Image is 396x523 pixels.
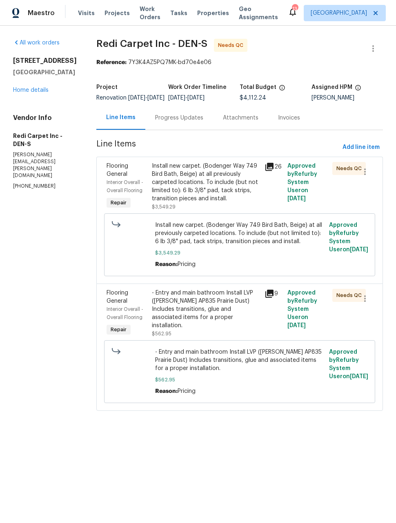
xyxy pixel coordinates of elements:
[128,95,145,101] span: [DATE]
[265,289,282,299] div: 9
[155,221,324,246] span: Install new carpet. (Bodenger Way 749 Bird Bath, Beige) at all previously carpeted locations. To ...
[107,326,130,334] span: Repair
[107,290,128,304] span: Flooring General
[96,58,383,66] div: 7Y3K4AZ5PQ7MK-bd70e4e06
[107,180,143,193] span: Interior Overall - Overall Flooring
[311,84,352,90] h5: Assigned HPM
[178,261,196,267] span: Pricing
[265,162,282,172] div: 26
[155,348,324,372] span: - Entry and main bathroom Install LVP ([PERSON_NAME] AP835 Prairie Dust) Includes transitions, gl...
[329,222,368,253] span: Approved by Refurby System User on
[287,323,306,328] span: [DATE]
[170,10,187,16] span: Tasks
[168,95,185,101] span: [DATE]
[279,84,285,95] span: The total cost of line items that have been proposed by Opendoor. This sum includes line items th...
[287,290,317,328] span: Approved by Refurby System User on
[336,164,365,173] span: Needs QC
[239,5,278,21] span: Geo Assignments
[155,376,324,384] span: $562.95
[155,388,178,394] span: Reason:
[13,132,77,148] h5: Redi Carpet Inc - DEN-S
[152,204,176,209] span: $3,549.29
[292,5,298,13] div: 13
[152,289,260,330] div: - Entry and main bathroom Install LVP ([PERSON_NAME] AP835 Prairie Dust) Includes transitions, gl...
[107,199,130,207] span: Repair
[28,9,55,17] span: Maestro
[218,41,247,49] span: Needs QC
[13,40,60,46] a: All work orders
[152,331,171,336] span: $562.95
[107,307,143,320] span: Interior Overall - Overall Flooring
[13,68,77,76] h5: [GEOGRAPHIC_DATA]
[152,162,260,203] div: Install new carpet. (Bodenger Way 749 Bird Bath, Beige) at all previously carpeted locations. To ...
[168,84,227,90] h5: Work Order Timeline
[140,5,160,21] span: Work Orders
[311,9,367,17] span: [GEOGRAPHIC_DATA]
[105,9,130,17] span: Projects
[96,39,207,49] span: Redi Carpet Inc - DEN-S
[13,114,77,122] h4: Vendor Info
[13,57,77,65] h2: [STREET_ADDRESS]
[128,95,165,101] span: -
[329,349,368,379] span: Approved by Refurby System User on
[155,261,178,267] span: Reason:
[278,114,300,122] div: Invoices
[187,95,205,101] span: [DATE]
[311,95,383,101] div: [PERSON_NAME]
[223,114,258,122] div: Attachments
[107,163,128,177] span: Flooring General
[147,95,165,101] span: [DATE]
[197,9,229,17] span: Properties
[168,95,205,101] span: -
[106,113,136,122] div: Line Items
[13,151,77,180] p: [PERSON_NAME][EMAIL_ADDRESS][PERSON_NAME][DOMAIN_NAME]
[155,249,324,257] span: $3,549.29
[240,84,276,90] h5: Total Budget
[96,60,127,65] b: Reference:
[96,95,165,101] span: Renovation
[13,183,77,190] p: [PHONE_NUMBER]
[339,140,383,155] button: Add line item
[13,87,49,93] a: Home details
[336,291,365,299] span: Needs QC
[350,247,368,253] span: [DATE]
[240,95,266,101] span: $4,112.24
[78,9,95,17] span: Visits
[96,140,339,155] span: Line Items
[178,388,196,394] span: Pricing
[155,114,203,122] div: Progress Updates
[96,84,118,90] h5: Project
[350,374,368,379] span: [DATE]
[355,84,361,95] span: The hpm assigned to this work order.
[287,163,317,202] span: Approved by Refurby System User on
[287,196,306,202] span: [DATE]
[343,142,380,153] span: Add line item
